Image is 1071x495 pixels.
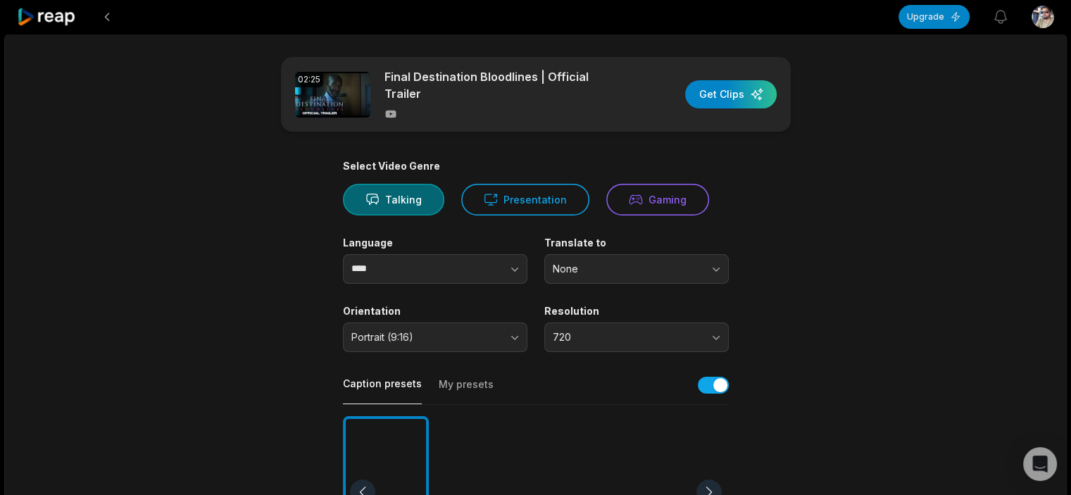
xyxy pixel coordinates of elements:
[343,237,527,249] label: Language
[553,331,701,344] span: 720
[544,254,729,284] button: None
[343,322,527,352] button: Portrait (9:16)
[1023,447,1057,481] div: Open Intercom Messenger
[384,68,627,102] p: Final Destination Bloodlines | Official Trailer
[439,377,494,404] button: My presets
[351,331,499,344] span: Portrait (9:16)
[685,80,777,108] button: Get Clips
[544,305,729,318] label: Resolution
[343,184,444,215] button: Talking
[295,72,323,87] div: 02:25
[606,184,709,215] button: Gaming
[544,237,729,249] label: Translate to
[553,263,701,275] span: None
[461,184,589,215] button: Presentation
[544,322,729,352] button: 720
[343,305,527,318] label: Orientation
[898,5,970,29] button: Upgrade
[343,377,422,404] button: Caption presets
[343,160,729,173] div: Select Video Genre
